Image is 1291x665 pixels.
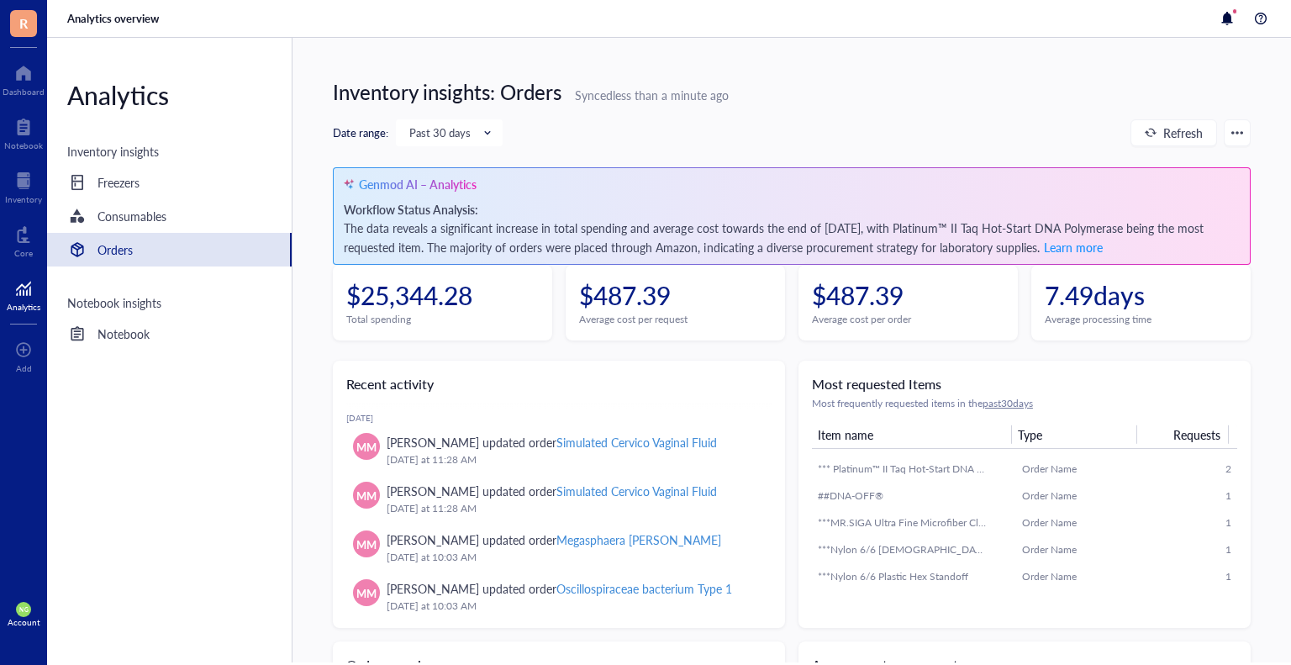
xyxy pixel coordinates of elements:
div: Megasphaera [PERSON_NAME] [556,531,721,548]
div: $ 25,344.28 [346,278,539,312]
button: Refresh [1130,119,1217,146]
div: Simulated Cervico Vaginal Fluid [556,483,717,499]
u: past 30 days [983,396,1033,410]
a: Notebook [47,317,292,351]
div: $ 487.39 [579,278,772,312]
a: MM[PERSON_NAME] updated orderSimulated Cervico Vaginal Fluid[DATE] at 11:28 AM [346,475,772,524]
th: Item name [812,421,1012,448]
div: ***MR.SIGA Ultra Fine Microfiber Cloths [818,515,986,530]
div: Most frequently requested items in the [812,396,1237,411]
div: Average cost per request [579,312,772,327]
a: Analytics [7,275,40,312]
div: Inventory insights [47,142,292,159]
span: R [19,13,28,34]
a: Freezers [47,166,292,199]
div: 1 [1150,488,1231,504]
a: Consumables [47,199,292,233]
div: Consumables [97,207,166,225]
a: Analytics overview [67,11,162,26]
div: Analytics [7,302,40,312]
div: [PERSON_NAME] updated order [387,579,733,598]
div: Average cost per order [812,312,1004,327]
a: Notebook [4,113,43,150]
div: Order Name [1022,515,1138,530]
span: Requests [1143,425,1220,444]
span: MM [356,536,377,552]
span: MM [356,438,377,455]
div: Add [16,363,32,373]
div: Average processing time [1045,312,1237,327]
div: Freezers [97,173,140,192]
a: MM[PERSON_NAME] updated orderOscillospiraceae bacterium Type 1[DATE] at 10:03 AM [346,573,772,621]
a: Orders [47,233,292,267]
a: Inventory [5,167,42,204]
div: Order Name [1022,462,1138,477]
div: Workflow Status Analysis: [344,200,1240,219]
a: MM[PERSON_NAME] updated orderMegasphaera [PERSON_NAME][DATE] at 10:03 AM [346,524,772,573]
a: Dashboard [3,60,45,97]
button: Learn more [1043,237,1104,257]
span: MM [356,584,377,601]
div: Notebook [97,325,150,343]
div: Total spending [346,312,539,327]
div: ***Nylon 6/6 Plastic Hex Standoff [818,569,986,584]
div: Inventory insights: Orders [333,78,561,105]
div: Inventory [5,194,42,204]
div: $ 487.39 [812,278,1004,312]
div: Dashboard [3,87,45,97]
div: 7.49 days [1045,278,1237,312]
div: ##DNA-OFF® [818,488,986,504]
div: The data reveals a significant increase in total spending and average cost towards the end of [DA... [344,200,1240,257]
div: [DATE] at 11:28 AM [387,500,758,517]
div: ***Nylon 6/6 [DEMOGRAPHIC_DATA]-[DEMOGRAPHIC_DATA] Threaded Hex Standoff [818,542,986,557]
div: Genmod AI – Analytics [359,175,477,193]
div: *** Platinum™ II Taq Hot-Start DNA Polymerase [818,462,986,477]
div: Recent activity [346,374,434,394]
a: Core [14,221,33,258]
div: Order Name [1022,569,1138,584]
span: Learn more [1044,239,1103,256]
div: Order Name [1022,488,1138,504]
div: Core [14,248,33,258]
div: [PERSON_NAME] updated order [387,482,718,500]
div: Simulated Cervico Vaginal Fluid [556,434,717,451]
div: Order Name [1022,542,1138,557]
div: Date range: [333,119,507,147]
span: Past 30 days [409,125,486,140]
div: 2 [1150,462,1231,477]
th: Type [1012,421,1137,448]
div: Orders [97,240,133,259]
div: [DATE] [346,413,772,423]
div: Most requested Items [812,374,941,394]
div: [DATE] at 11:28 AM [387,451,758,468]
div: [PERSON_NAME] updated order [387,433,718,451]
span: MM [356,487,377,504]
div: [DATE] at 10:03 AM [387,549,758,566]
div: Synced less than a minute ago [575,86,729,104]
div: Analytics [47,78,292,112]
span: NG [19,606,28,613]
div: Account [8,617,40,627]
div: Notebook insights [47,293,292,310]
div: Oscillospiraceae bacterium Type 1 [556,580,732,597]
div: [PERSON_NAME] updated order [387,530,722,549]
span: Refresh [1163,126,1203,140]
a: MM[PERSON_NAME] updated orderSimulated Cervico Vaginal Fluid[DATE] at 11:28 AM [346,426,772,475]
div: Notebook [4,140,43,150]
div: 1 [1150,542,1231,557]
div: 1 [1150,569,1231,584]
div: 1 [1150,515,1231,530]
